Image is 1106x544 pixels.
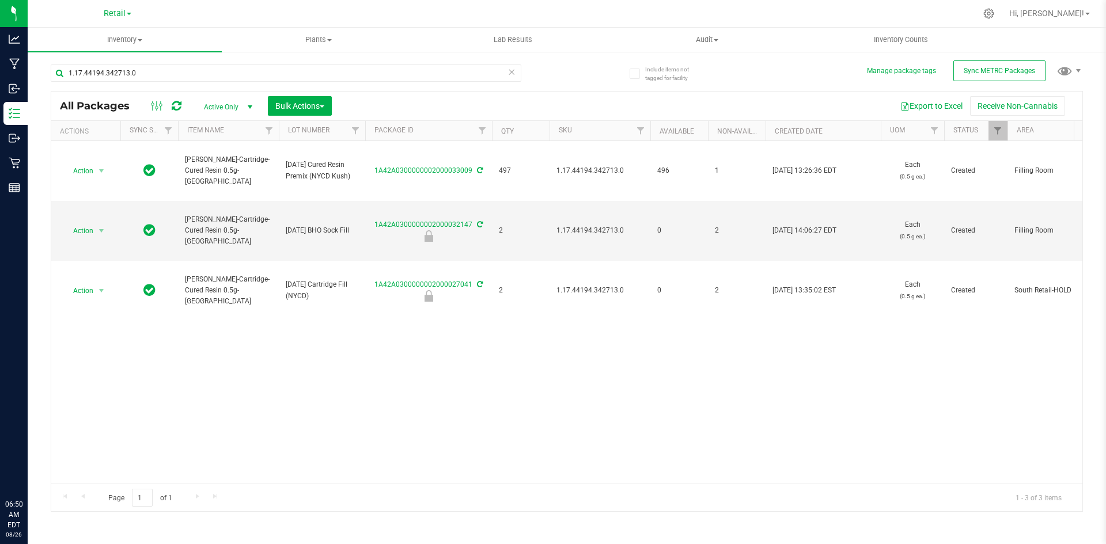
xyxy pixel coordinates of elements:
div: Hold for Investigation [363,290,494,302]
a: UOM [890,126,905,134]
span: Audit [611,35,804,45]
a: Created Date [775,127,823,135]
input: 1 [132,489,153,507]
span: Lab Results [478,35,548,45]
span: In Sync [143,162,156,178]
p: 08/26 [5,530,22,539]
span: [DATE] 14:06:27 EDT [772,225,836,236]
inline-svg: Manufacturing [9,58,20,70]
a: Filter [346,121,365,140]
a: Area [1017,126,1034,134]
a: Filter [988,121,1007,140]
span: 497 [499,165,543,176]
span: 1 [715,165,759,176]
a: Qty [501,127,514,135]
span: [PERSON_NAME]-Cartridge-Cured Resin 0.5g-[GEOGRAPHIC_DATA] [185,214,272,248]
span: select [94,163,109,179]
a: Inventory [28,28,222,52]
span: 2 [499,285,543,296]
a: Lot Number [288,126,329,134]
span: 1.17.44194.342713.0 [556,285,643,296]
a: Item Name [187,126,224,134]
a: Inventory Counts [804,28,998,52]
span: Sync from Compliance System [475,166,483,174]
span: 496 [657,165,701,176]
button: Receive Non-Cannabis [970,96,1065,116]
p: (0.5 g ea.) [888,231,937,242]
span: [PERSON_NAME]-Cartridge-Cured Resin 0.5g-[GEOGRAPHIC_DATA] [185,154,272,188]
p: 06:50 AM EDT [5,499,22,530]
span: All Packages [60,100,141,112]
a: Filter [159,121,178,140]
div: Manage settings [982,8,996,19]
span: 1.17.44194.342713.0 [556,165,643,176]
span: Include items not tagged for facility [645,65,703,82]
span: select [94,223,109,239]
span: 2 [499,225,543,236]
span: In Sync [143,222,156,238]
a: 1A42A0300000002000027041 [374,280,472,288]
inline-svg: Outbound [9,132,20,144]
span: 2 [715,225,759,236]
inline-svg: Reports [9,182,20,193]
span: select [94,283,109,299]
span: [DATE] BHO Sock Fill [286,225,358,236]
div: Actions [60,127,116,135]
a: Status [953,126,978,134]
span: Clear [507,64,516,79]
button: Manage package tags [867,66,936,76]
span: Retail [104,9,126,18]
a: Sync Status [130,126,174,134]
iframe: Resource center unread badge [34,450,48,464]
input: Search Package ID, Item Name, SKU, Lot or Part Number... [51,64,521,82]
inline-svg: Inventory [9,108,20,119]
span: Inventory Counts [858,35,944,45]
span: Sync from Compliance System [475,280,483,288]
a: Filter [260,121,279,140]
span: Inventory [28,35,222,45]
span: 2 [715,285,759,296]
span: 0 [657,285,701,296]
inline-svg: Retail [9,157,20,169]
button: Export to Excel [893,96,970,116]
span: Action [63,283,94,299]
span: [PERSON_NAME]-Cartridge-Cured Resin 0.5g-[GEOGRAPHIC_DATA] [185,274,272,307]
p: (0.5 g ea.) [888,291,937,302]
a: Plants [222,28,416,52]
a: Non-Available [717,127,768,135]
iframe: Resource center [12,452,46,486]
div: Flourish Sync Question [363,230,494,242]
button: Bulk Actions [268,96,332,116]
span: Filling Room [1014,225,1087,236]
span: In Sync [143,282,156,298]
a: Lab Results [416,28,610,52]
span: Sync from Compliance System [475,220,483,229]
span: Bulk Actions [275,101,324,111]
span: [DATE] Cartridge Fill (NYCD) [286,279,358,301]
span: Page of 1 [99,489,181,507]
span: South Retail-HOLD [1014,285,1087,296]
a: SKU [559,126,572,134]
span: Hi, [PERSON_NAME]! [1009,9,1084,18]
span: Filling Room [1014,165,1087,176]
a: 1A42A0300000002000033009 [374,166,472,174]
span: Action [63,163,94,179]
span: Sync METRC Packages [964,67,1035,75]
span: [DATE] Cured Resin Premix (NYCD Kush) [286,159,358,181]
inline-svg: Analytics [9,33,20,45]
span: Created [951,165,1001,176]
span: Each [888,279,937,301]
a: Filter [925,121,944,140]
a: Available [660,127,694,135]
span: [DATE] 13:35:02 EST [772,285,836,296]
span: Each [888,219,937,241]
a: Package ID [374,126,414,134]
a: Filter [631,121,650,140]
span: Created [951,225,1001,236]
span: Action [63,223,94,239]
span: [DATE] 13:26:36 EDT [772,165,836,176]
inline-svg: Inbound [9,83,20,94]
a: 1A42A0300000002000032147 [374,220,472,229]
a: Filter [473,121,492,140]
span: Each [888,159,937,181]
